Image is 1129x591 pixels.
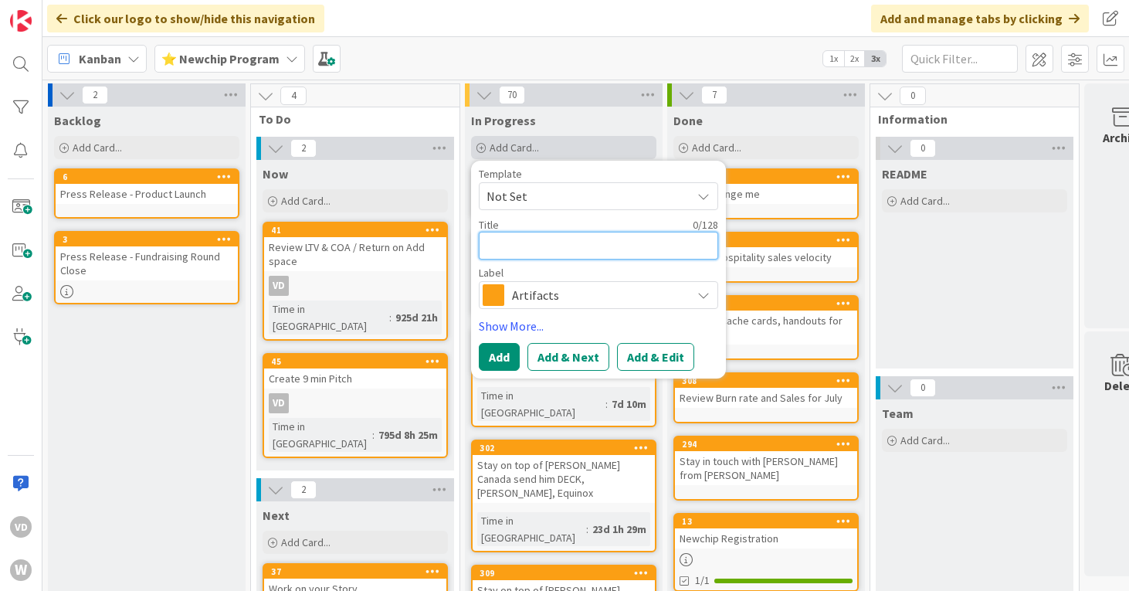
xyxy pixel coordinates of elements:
[10,10,32,32] img: Visit kanbanzone.com
[823,51,844,66] span: 1x
[56,170,238,204] div: 6Press Release - Product Launch
[673,372,859,423] a: 308Review Burn rate and Sales for July
[900,433,950,447] span: Add Card...
[161,51,280,66] b: ⭐ Newchip Program
[902,45,1018,73] input: Quick Filter...
[586,521,588,538] span: :
[263,222,448,341] a: 41Review LTV & COA / Return on Add spaceVDTime in [GEOGRAPHIC_DATA]:925d 21h
[910,139,936,158] span: 0
[479,168,522,179] span: Template
[477,512,586,546] div: Time in [GEOGRAPHIC_DATA]
[682,375,857,386] div: 308
[263,166,288,182] span: Now
[605,396,608,413] span: :
[675,184,857,204] div: Update range me
[588,521,650,538] div: 23d 1h 29m
[675,515,857,528] div: 13
[675,515,857,549] div: 13Newchip Registration
[73,141,122,155] span: Add Card...
[471,113,536,128] span: In Progress
[479,267,503,278] span: Label
[264,223,446,271] div: 41Review LTV & COA / Return on Add space
[479,343,520,371] button: Add
[479,317,718,335] a: Show More...
[512,284,683,306] span: Artifacts
[473,441,655,503] div: 302Stay on top of [PERSON_NAME] Canada send him DECK, [PERSON_NAME], Equinox
[673,168,859,219] a: 298Update range me
[527,343,609,371] button: Add & Next
[264,565,446,579] div: 37
[82,86,108,104] span: 2
[10,516,32,538] div: VD
[290,139,317,158] span: 2
[910,379,936,397] span: 0
[280,87,307,105] span: 4
[264,276,446,296] div: VD
[900,194,950,208] span: Add Card...
[290,481,317,499] span: 2
[56,233,238,280] div: 3Press Release - Fundraising Round Close
[392,309,442,326] div: 925d 21h
[269,393,289,413] div: VD
[269,418,372,452] div: Time in [GEOGRAPHIC_DATA]
[63,234,238,245] div: 3
[882,406,914,421] span: Team
[263,353,448,458] a: 45Create 9 min PitchVDTime in [GEOGRAPHIC_DATA]:795d 8h 25m
[389,309,392,326] span: :
[675,247,857,267] div: Update Hospitality sales velocity
[675,233,857,267] div: 311Update Hospitality sales velocity
[882,166,927,182] span: README
[878,111,1059,127] span: Information
[264,355,446,389] div: 45Create 9 min Pitch
[900,87,926,105] span: 0
[675,437,857,451] div: 294
[499,86,525,104] span: 70
[675,374,857,388] div: 308
[692,141,741,155] span: Add Card...
[675,388,857,408] div: Review Burn rate and Sales for July
[375,426,442,443] div: 795d 8h 25m
[503,218,718,232] div: 0 / 128
[10,559,32,581] div: W
[608,396,650,413] div: 7d 10m
[471,440,656,552] a: 302Stay on top of [PERSON_NAME] Canada send him DECK, [PERSON_NAME], EquinoxTime in [GEOGRAPHIC_D...
[675,170,857,204] div: 298Update range me
[682,235,857,246] div: 311
[264,223,446,237] div: 41
[479,218,499,232] label: Title
[617,343,694,371] button: Add & Edit
[675,528,857,549] div: Newchip Registration
[63,172,238,182] div: 6
[473,441,655,455] div: 302
[675,297,857,345] div: 297Staples, Cache cards, handouts for demos
[264,237,446,271] div: Review LTV & COA / Return on Add space
[871,5,1089,32] div: Add and manage tabs by clicking
[682,298,857,309] div: 297
[675,170,857,184] div: 298
[264,369,446,389] div: Create 9 min Pitch
[682,516,857,527] div: 13
[675,233,857,247] div: 311
[682,172,857,182] div: 298
[695,572,710,589] span: 1/1
[263,508,290,523] span: Next
[675,451,857,485] div: Stay in touch with [PERSON_NAME] from [PERSON_NAME]
[675,311,857,345] div: Staples, Cache cards, handouts for demos
[675,437,857,485] div: 294Stay in touch with [PERSON_NAME] from [PERSON_NAME]
[47,5,324,32] div: Click our logo to show/hide this navigation
[473,455,655,503] div: Stay on top of [PERSON_NAME] Canada send him DECK, [PERSON_NAME], Equinox
[675,374,857,408] div: 308Review Burn rate and Sales for July
[281,535,331,549] span: Add Card...
[471,328,656,427] a: 310Review Mission responses from EquilibriumTime in [GEOGRAPHIC_DATA]:7d 10m
[372,426,375,443] span: :
[673,232,859,283] a: 311Update Hospitality sales velocity
[269,276,289,296] div: VD
[269,301,389,335] div: Time in [GEOGRAPHIC_DATA]
[56,170,238,184] div: 6
[701,86,727,104] span: 7
[54,113,101,128] span: Backlog
[54,231,239,304] a: 3Press Release - Fundraising Round Close
[271,566,446,577] div: 37
[271,356,446,367] div: 45
[480,443,655,453] div: 302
